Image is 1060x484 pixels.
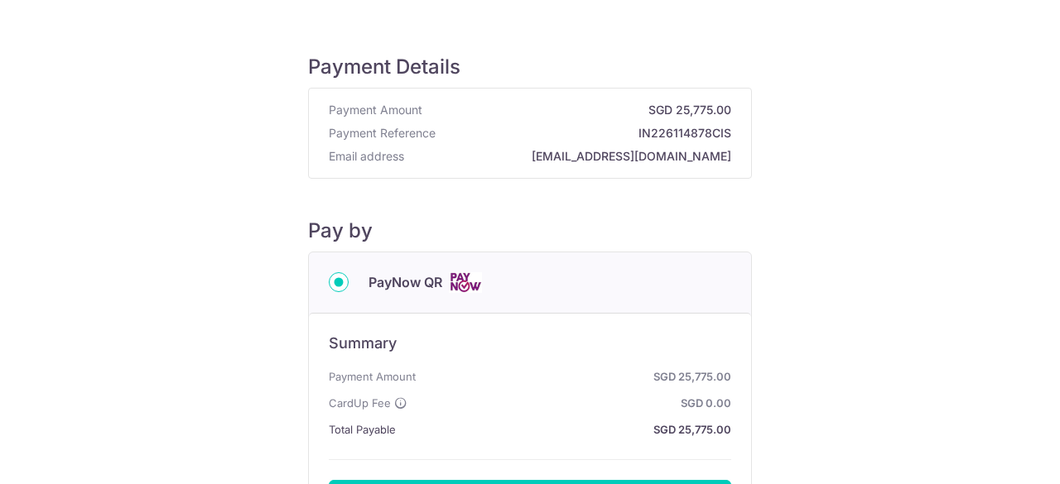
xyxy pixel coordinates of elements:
[329,125,436,141] span: Payment Reference
[308,55,752,79] h5: Payment Details
[442,125,731,141] strong: IN226114878CIS
[329,102,422,118] span: Payment Amount
[402,419,731,439] strong: SGD 25,775.00
[449,272,482,293] img: Cards logo
[329,367,416,386] span: Payment Amount
[411,148,731,165] strong: [EMAIL_ADDRESS][DOMAIN_NAME]
[422,367,731,386] strong: SGD 25,775.00
[369,272,442,292] span: PayNow QR
[329,393,391,413] span: CardUp Fee
[329,333,731,353] h6: Summary
[414,393,731,413] strong: SGD 0.00
[329,148,404,165] span: Email address
[429,102,731,118] strong: SGD 25,775.00
[329,419,396,439] span: Total Payable
[308,218,752,243] h5: Pay by
[329,272,731,293] div: PayNow QR Cards logo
